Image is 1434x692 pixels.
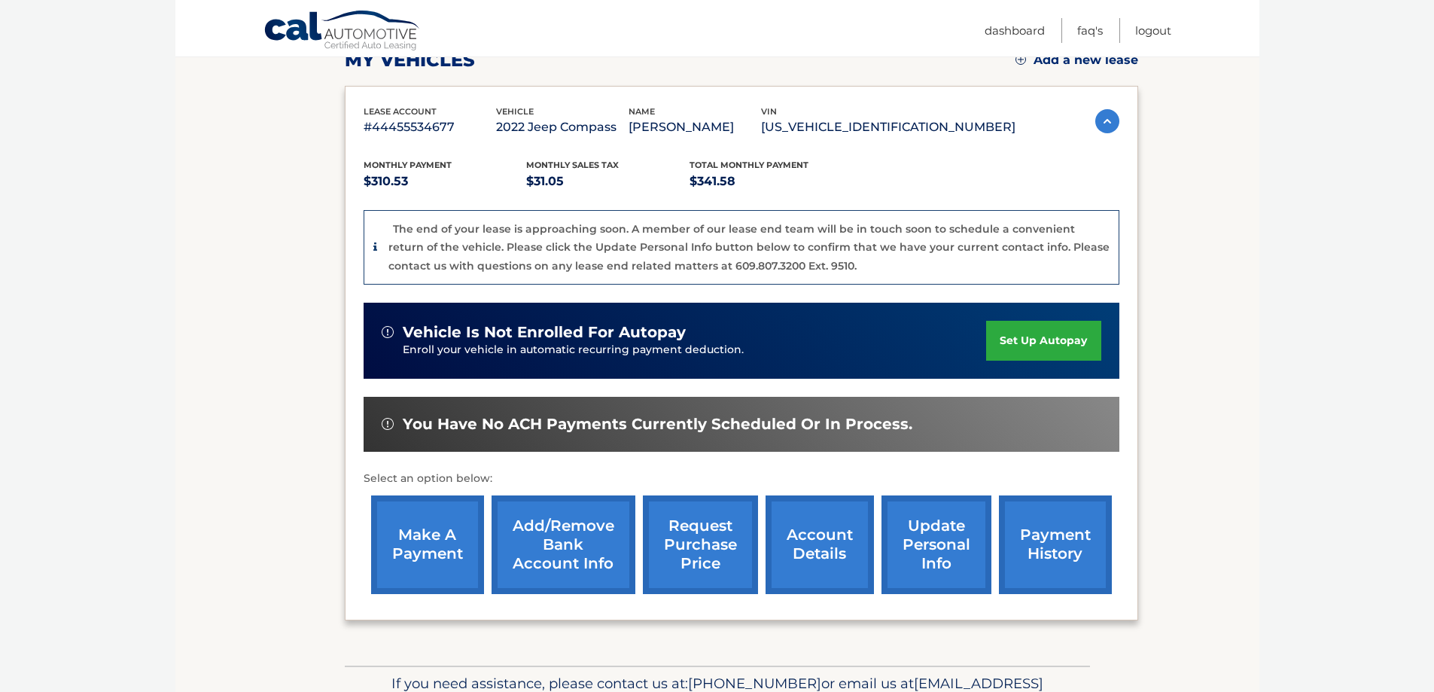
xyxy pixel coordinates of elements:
a: update personal info [881,495,991,594]
a: request purchase price [643,495,758,594]
a: FAQ's [1077,18,1103,43]
span: Total Monthly Payment [690,160,808,170]
p: The end of your lease is approaching soon. A member of our lease end team will be in touch soon t... [388,222,1110,273]
span: lease account [364,106,437,117]
h2: my vehicles [345,49,475,72]
span: Monthly Payment [364,160,452,170]
a: account details [766,495,874,594]
a: Add/Remove bank account info [492,495,635,594]
span: vin [761,106,777,117]
span: You have no ACH payments currently scheduled or in process. [403,415,912,434]
p: Enroll your vehicle in automatic recurring payment deduction. [403,342,987,358]
span: [PHONE_NUMBER] [688,675,821,692]
img: add.svg [1015,54,1026,65]
a: Add a new lease [1015,53,1138,68]
p: [PERSON_NAME] [629,117,761,138]
img: alert-white.svg [382,418,394,430]
a: Cal Automotive [263,10,422,53]
p: $31.05 [526,171,690,192]
a: payment history [999,495,1112,594]
p: $341.58 [690,171,853,192]
p: 2022 Jeep Compass [496,117,629,138]
p: #44455534677 [364,117,496,138]
p: $310.53 [364,171,527,192]
a: set up autopay [986,321,1101,361]
p: Select an option below: [364,470,1119,488]
span: Monthly sales Tax [526,160,619,170]
img: alert-white.svg [382,326,394,338]
span: vehicle is not enrolled for autopay [403,323,686,342]
a: Logout [1135,18,1171,43]
a: make a payment [371,495,484,594]
p: [US_VEHICLE_IDENTIFICATION_NUMBER] [761,117,1015,138]
a: Dashboard [985,18,1045,43]
span: vehicle [496,106,534,117]
span: name [629,106,655,117]
img: accordion-active.svg [1095,109,1119,133]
